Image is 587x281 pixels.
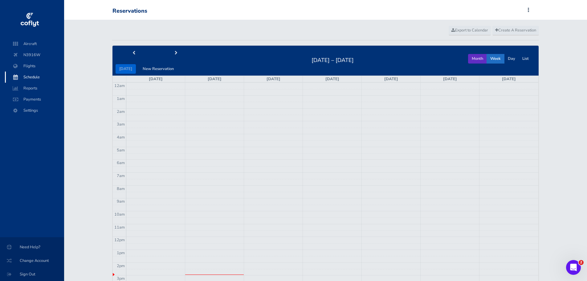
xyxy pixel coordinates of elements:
[117,109,125,114] span: 2am
[116,64,136,74] button: [DATE]
[443,76,457,82] a: [DATE]
[117,96,125,101] span: 1am
[19,11,40,29] img: coflyt logo
[117,134,125,140] span: 4am
[139,64,177,74] button: New Reservation
[566,260,581,275] iframe: Intercom live chat
[11,60,58,72] span: Flights
[114,212,125,217] span: 10am
[7,242,57,253] span: Need Help?
[502,76,516,82] a: [DATE]
[449,26,491,35] a: Export to Calendar
[384,76,398,82] a: [DATE]
[325,76,339,82] a: [DATE]
[117,147,125,153] span: 5am
[117,199,125,204] span: 9am
[504,54,519,64] button: Day
[11,105,58,116] span: Settings
[117,160,125,166] span: 6am
[117,122,125,127] span: 3am
[519,54,532,64] button: List
[495,27,536,33] span: Create A Reservation
[117,173,125,179] span: 7am
[11,38,58,49] span: Aircraft
[11,94,58,105] span: Payments
[112,48,155,58] button: prev
[155,48,198,58] button: next
[451,27,488,33] span: Export to Calendar
[117,186,125,192] span: 8am
[267,76,280,82] a: [DATE]
[208,76,222,82] a: [DATE]
[112,8,147,14] div: Reservations
[308,55,357,64] h2: [DATE] – [DATE]
[114,225,125,230] span: 11am
[487,54,504,64] button: Week
[149,76,163,82] a: [DATE]
[11,72,58,83] span: Schedule
[117,250,125,256] span: 1pm
[114,237,125,243] span: 12pm
[114,83,125,89] span: 12am
[579,260,584,265] span: 2
[7,255,57,266] span: Change Account
[11,49,58,60] span: N3916W
[117,263,125,269] span: 2pm
[468,54,487,64] button: Month
[492,26,539,35] a: Create A Reservation
[7,269,57,280] span: Sign Out
[11,83,58,94] span: Reports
